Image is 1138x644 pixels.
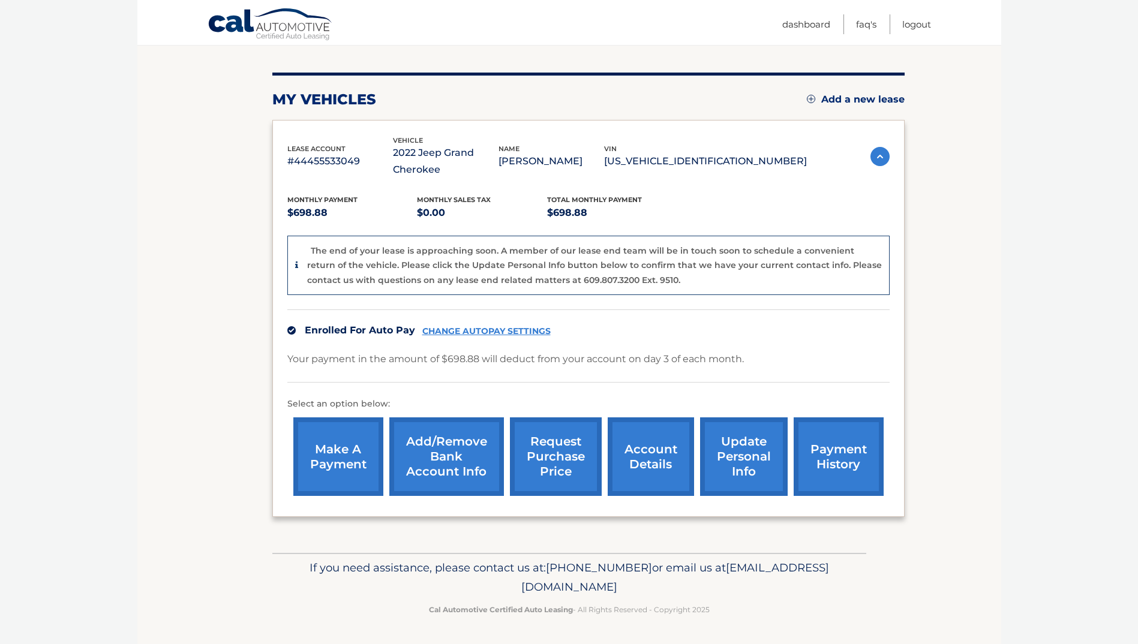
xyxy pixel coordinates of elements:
p: [PERSON_NAME] [499,153,604,170]
a: FAQ's [856,14,876,34]
p: Your payment in the amount of $698.88 will deduct from your account on day 3 of each month. [287,351,744,368]
a: payment history [794,417,884,496]
a: Add a new lease [807,94,905,106]
a: make a payment [293,417,383,496]
a: CHANGE AUTOPAY SETTINGS [422,326,551,336]
a: request purchase price [510,417,602,496]
p: $0.00 [417,204,547,221]
a: Add/Remove bank account info [389,417,504,496]
a: Dashboard [782,14,830,34]
span: name [499,145,520,153]
a: Cal Automotive [208,8,334,43]
a: update personal info [700,417,788,496]
span: Enrolled For Auto Pay [305,324,415,336]
span: Monthly sales Tax [417,195,491,204]
p: $698.88 [547,204,677,221]
img: add.svg [807,95,815,103]
h2: my vehicles [272,91,376,109]
span: vehicle [393,136,423,145]
p: [US_VEHICLE_IDENTIFICATION_NUMBER] [604,153,807,170]
p: 2022 Jeep Grand Cherokee [393,145,499,178]
a: account details [608,417,694,496]
span: [PHONE_NUMBER] [546,561,652,574]
span: Monthly Payment [287,195,358,204]
span: Total Monthly Payment [547,195,642,204]
strong: Cal Automotive Certified Auto Leasing [429,605,573,614]
p: Select an option below: [287,397,890,411]
img: accordion-active.svg [870,147,890,166]
p: - All Rights Reserved - Copyright 2025 [280,603,858,616]
p: If you need assistance, please contact us at: or email us at [280,558,858,597]
span: [EMAIL_ADDRESS][DOMAIN_NAME] [521,561,829,594]
span: vin [604,145,617,153]
span: lease account [287,145,346,153]
p: #44455533049 [287,153,393,170]
a: Logout [902,14,931,34]
p: $698.88 [287,204,418,221]
p: The end of your lease is approaching soon. A member of our lease end team will be in touch soon t... [307,245,882,285]
img: check.svg [287,326,296,335]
